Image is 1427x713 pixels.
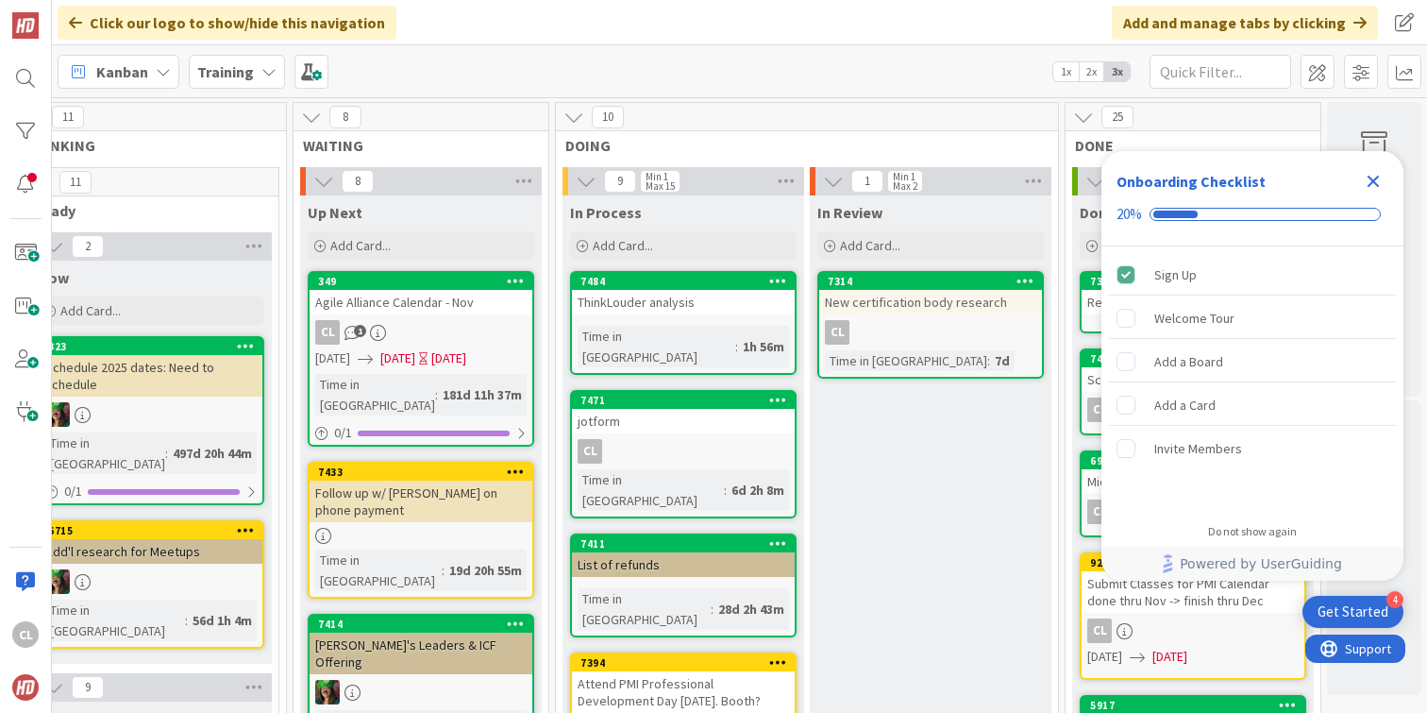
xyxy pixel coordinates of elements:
div: Do not show again [1208,524,1297,539]
div: 923Submit Classes for PMI Calendar done thru Nov -> finish thru Dec [1082,554,1304,613]
div: CL [819,320,1042,345]
span: In Review [817,203,882,222]
span: 2 [72,235,104,258]
div: 181d 11h 37m [438,384,527,405]
span: 11 [59,171,92,194]
div: CL [1087,398,1112,422]
div: Click our logo to show/hide this navigation [58,6,396,40]
div: [PERSON_NAME]'s Leaders & ICF Offering [310,633,532,674]
div: 7433 [310,464,532,481]
span: WAITING [303,136,525,155]
span: Add Card... [60,302,121,319]
div: 7411 [580,537,795,551]
div: Time in [GEOGRAPHIC_DATA] [315,374,435,416]
span: Add Card... [840,237,900,254]
div: CL [315,320,340,345]
span: : [442,560,445,581]
div: 28d 2h 43m [713,599,789,620]
div: 7484 [580,275,795,288]
div: 6945 [1082,452,1304,469]
span: 1 [354,325,366,337]
span: 8 [329,106,361,128]
div: Time in [GEOGRAPHIC_DATA] [315,550,442,591]
a: 7314New certification body researchCLTime in [GEOGRAPHIC_DATA]:7d [817,271,1044,379]
div: Invite Members is incomplete. [1109,428,1396,469]
span: 8 [342,170,374,193]
div: jotform [572,409,795,433]
span: 1x [1053,62,1079,81]
div: Add a Card [1154,394,1216,416]
div: 6945Microlearning next steps [1082,452,1304,494]
div: Follow up w/ [PERSON_NAME] on phone payment [310,481,532,522]
div: Review HS features [1082,290,1304,314]
a: 323Schedule 2025 dates: Need to scheduleSLTime in [GEOGRAPHIC_DATA]:497d 20h 44m0/1 [38,336,264,505]
div: [DATE] [431,348,466,368]
div: 7395Review HS features [1082,273,1304,314]
div: 7394 [580,656,795,670]
div: Max 2 [893,181,917,191]
img: SL [45,402,70,427]
div: 323 [40,338,262,355]
div: Max 15 [646,181,675,191]
div: 7314 [828,275,1042,288]
div: Sign Up is complete. [1109,254,1396,296]
div: 349 [318,275,532,288]
div: Attend PMI Professional Development Day [DATE]. Booth? [572,671,795,713]
div: Time in [GEOGRAPHIC_DATA] [45,600,185,641]
div: 7d [990,350,1015,371]
div: 0/1 [310,421,532,445]
div: 7414 [310,616,532,633]
span: Kanban [96,60,148,83]
span: DONE [1075,136,1297,155]
div: Time in [GEOGRAPHIC_DATA] [45,433,165,474]
div: Checklist progress: 20% [1116,206,1388,223]
span: Add Card... [593,237,653,254]
img: avatar [12,674,39,701]
div: CL [1087,619,1112,643]
div: Time in [GEOGRAPHIC_DATA] [825,350,987,371]
div: 349 [310,273,532,290]
div: 7314New certification body research [819,273,1042,314]
div: Add a Board [1154,350,1223,373]
div: 5917 [1090,699,1304,712]
span: THINKING [25,136,262,155]
div: 7433Follow up w/ [PERSON_NAME] on phone payment [310,464,532,522]
div: Schedule [PERSON_NAME] [1082,367,1304,392]
div: 7440 [1082,350,1304,367]
span: [DATE] [1087,647,1122,667]
div: Min 1 [646,172,668,181]
span: Ready [33,201,255,220]
div: New certification body research [819,290,1042,314]
span: Support [40,3,86,25]
div: 6945 [1090,454,1304,467]
span: : [987,350,990,371]
div: Microlearning next steps [1082,469,1304,494]
div: List of refunds [572,552,795,577]
a: 7395Review HS features [1080,271,1306,333]
div: CL [310,320,532,345]
div: Onboarding Checklist [1116,170,1266,193]
div: CL [578,439,602,464]
img: SL [45,569,70,594]
div: Get Started [1318,603,1388,621]
div: Submit Classes for PMI Calendar done thru Nov -> finish thru Dec [1082,571,1304,613]
div: Invite Members [1154,437,1242,460]
div: 4 [1386,591,1403,608]
div: Welcome Tour [1154,307,1234,330]
div: Add and manage tabs by clicking [1112,6,1378,40]
span: 0 / 1 [64,482,82,501]
div: 7471jotform [572,392,795,433]
div: Sign Up [1154,263,1197,286]
div: 7395 [1090,275,1304,288]
div: CL [825,320,849,345]
div: Min 1 [893,172,915,181]
div: 7314 [819,273,1042,290]
div: Footer [1101,547,1403,581]
b: Training [197,62,254,81]
div: 7414[PERSON_NAME]'s Leaders & ICF Offering [310,616,532,674]
span: Add Card... [330,237,391,254]
span: [DATE] [380,348,415,368]
div: 323 [48,340,262,353]
div: SL [40,569,262,594]
div: 7440 [1090,352,1304,365]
